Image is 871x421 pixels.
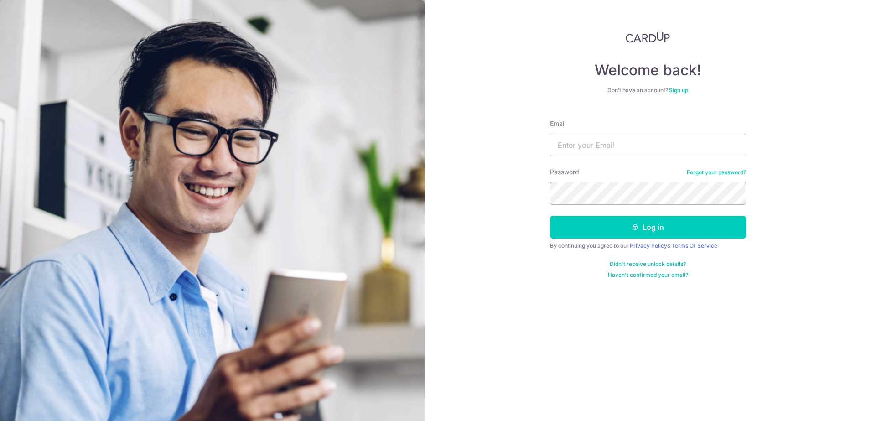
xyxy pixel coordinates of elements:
input: Enter your Email [550,134,746,156]
a: Privacy Policy [630,242,667,249]
h4: Welcome back! [550,61,746,79]
div: By continuing you agree to our & [550,242,746,249]
a: Didn't receive unlock details? [610,260,686,268]
a: Terms Of Service [672,242,717,249]
button: Log in [550,216,746,239]
label: Password [550,167,579,177]
a: Sign up [669,87,688,94]
a: Haven't confirmed your email? [608,271,688,279]
label: Email [550,119,565,128]
div: Don’t have an account? [550,87,746,94]
a: Forgot your password? [687,169,746,176]
img: CardUp Logo [626,32,670,43]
